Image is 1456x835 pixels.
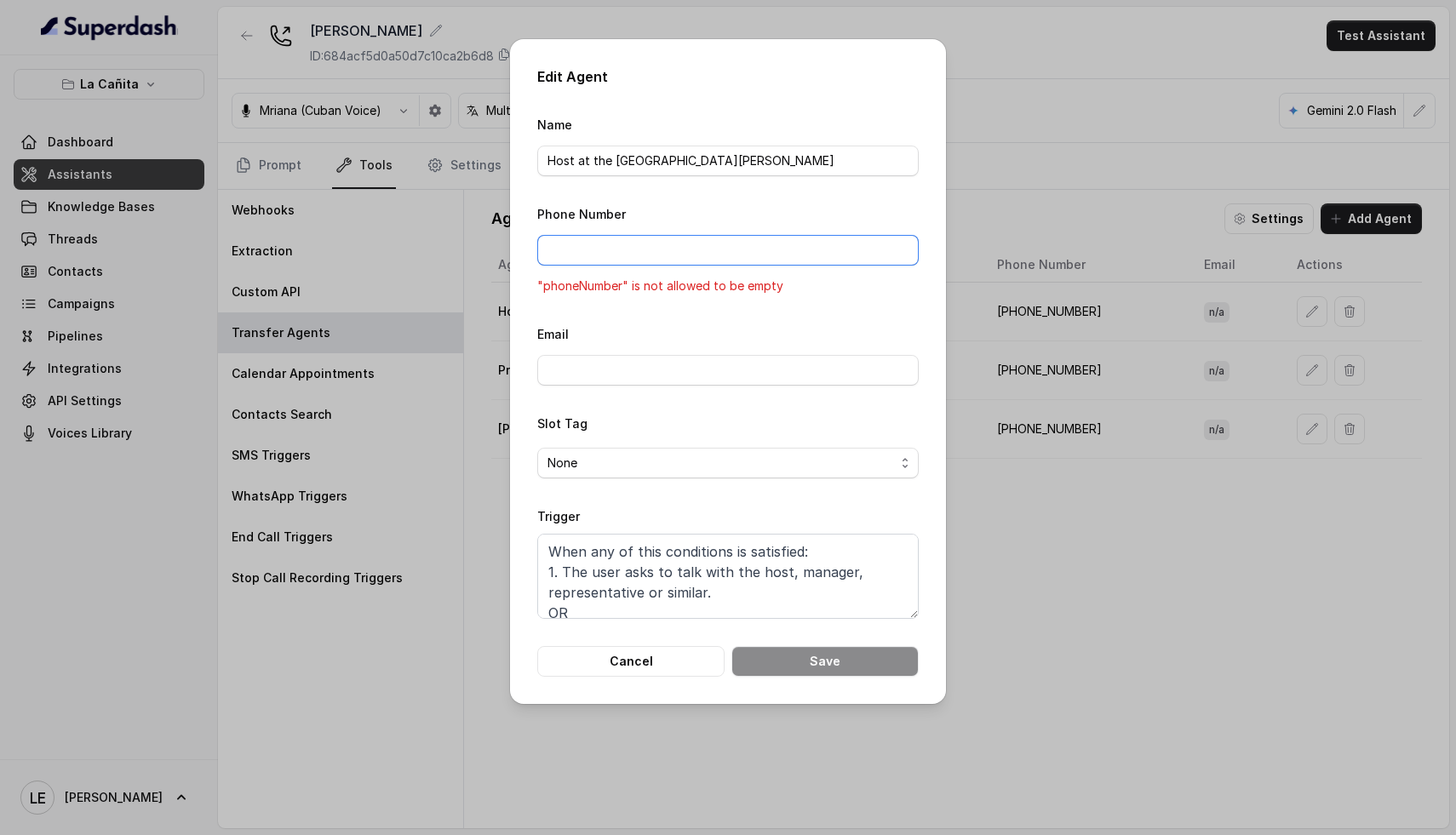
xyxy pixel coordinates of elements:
button: Cancel [537,646,725,677]
label: Slot Tag [537,416,588,431]
label: Trigger [537,509,580,523]
button: None [537,448,919,478]
span: None [547,453,895,473]
textarea: When any of this conditions is satisfied: 1. The user asks to talk with the host, manager, repres... [537,534,919,619]
label: Name [537,117,572,132]
p: "phoneNumber" is not allowed to be empty [537,276,919,296]
button: Save [731,646,919,677]
label: Phone Number [537,207,626,221]
label: Email [537,327,569,341]
h2: Edit Agent [537,66,919,87]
